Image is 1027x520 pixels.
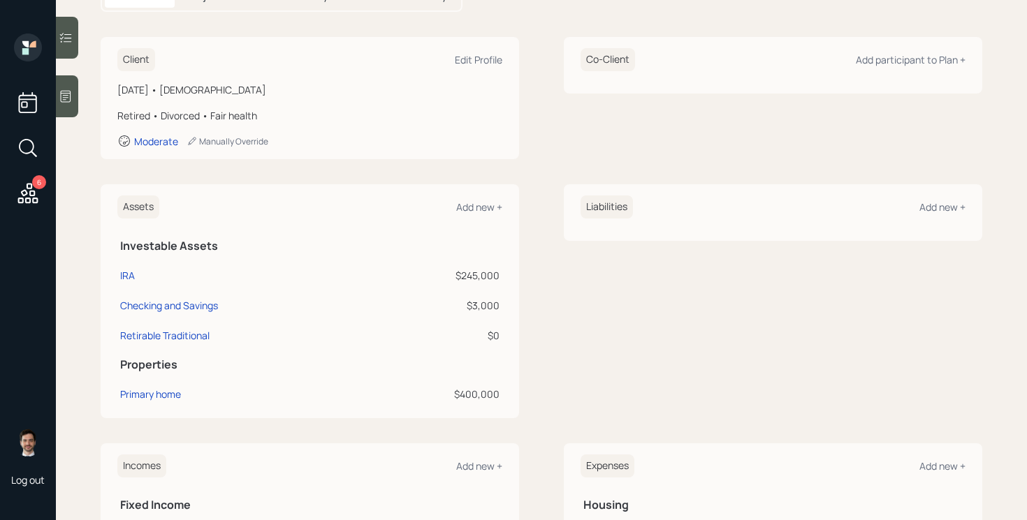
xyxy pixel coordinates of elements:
div: Manually Override [187,135,268,147]
h6: Expenses [581,454,634,477]
h6: Incomes [117,454,166,477]
h6: Co-Client [581,48,635,71]
div: Add new + [456,459,502,473]
div: 6 [32,175,46,189]
h6: Assets [117,195,159,218]
div: Add participant to Plan + [856,53,966,66]
div: $245,000 [378,268,500,283]
h6: Client [117,48,155,71]
div: Retirable Traditional [120,328,210,343]
div: Log out [11,473,45,486]
div: IRA [120,268,135,283]
h5: Properties [120,358,500,371]
div: $400,000 [378,387,500,401]
div: Add new + [456,200,502,214]
h5: Fixed Income [120,498,500,512]
div: Checking and Savings [120,298,218,313]
div: Add new + [919,200,966,214]
div: [DATE] • [DEMOGRAPHIC_DATA] [117,82,502,97]
div: $0 [378,328,500,343]
div: Moderate [134,135,178,148]
div: Add new + [919,459,966,473]
h6: Liabilities [581,195,633,218]
div: Retired • Divorced • Fair health [117,108,502,123]
div: Primary home [120,387,181,401]
div: $3,000 [378,298,500,313]
h5: Housing [583,498,963,512]
div: Edit Profile [455,53,502,66]
h5: Investable Assets [120,239,500,253]
img: jonah-coleman-headshot.png [14,429,42,456]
